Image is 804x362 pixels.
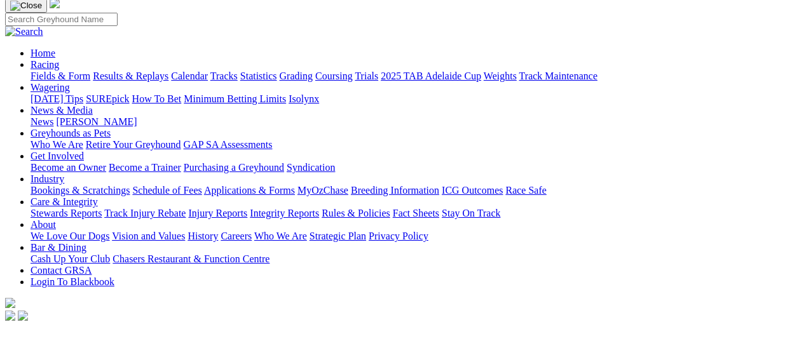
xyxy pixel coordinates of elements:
div: Care & Integrity [31,208,799,219]
a: Grading [280,70,313,81]
div: Bar & Dining [31,253,799,265]
a: Results & Replays [93,70,168,81]
div: About [31,231,799,242]
a: How To Bet [132,93,182,104]
a: Racing [31,59,59,70]
a: We Love Our Dogs [31,231,109,241]
a: Track Maintenance [519,70,597,81]
a: Become an Owner [31,162,106,173]
a: Trials [355,70,378,81]
a: [DATE] Tips [31,93,83,104]
input: Search [5,13,118,26]
a: Wagering [31,82,70,93]
img: Search [5,26,43,37]
a: Privacy Policy [369,231,428,241]
img: twitter.svg [18,311,28,321]
a: Tracks [210,70,238,81]
a: Vision and Values [112,231,185,241]
div: Racing [31,70,799,82]
a: ICG Outcomes [442,185,503,196]
a: Fields & Form [31,70,90,81]
a: Statistics [240,70,277,81]
a: Home [31,48,55,58]
a: Get Involved [31,151,84,161]
a: Injury Reports [188,208,247,218]
a: Breeding Information [351,185,439,196]
a: Chasers Restaurant & Function Centre [112,253,269,264]
a: Who We Are [31,139,83,150]
a: Bookings & Scratchings [31,185,130,196]
a: Become a Trainer [109,162,181,173]
a: Isolynx [289,93,319,104]
a: GAP SA Assessments [184,139,273,150]
a: SUREpick [86,93,129,104]
div: Wagering [31,93,799,105]
a: Care & Integrity [31,196,98,207]
a: Race Safe [505,185,546,196]
a: News [31,116,53,127]
a: Contact GRSA [31,265,92,276]
a: Schedule of Fees [132,185,201,196]
a: Retire Your Greyhound [86,139,181,150]
a: Careers [221,231,252,241]
a: 2025 TAB Adelaide Cup [381,70,481,81]
a: MyOzChase [297,185,348,196]
a: History [187,231,218,241]
a: News & Media [31,105,93,116]
a: Coursing [315,70,353,81]
a: Track Injury Rebate [104,208,186,218]
a: Minimum Betting Limits [184,93,286,104]
a: Integrity Reports [250,208,319,218]
a: Who We Are [254,231,307,241]
a: Industry [31,173,64,184]
a: Bar & Dining [31,242,86,253]
a: Purchasing a Greyhound [184,162,284,173]
a: Calendar [171,70,208,81]
div: Greyhounds as Pets [31,139,799,151]
a: Greyhounds as Pets [31,128,111,138]
a: Rules & Policies [322,208,390,218]
a: Stay On Track [442,208,500,218]
a: Fact Sheets [393,208,439,218]
img: facebook.svg [5,311,15,321]
a: About [31,219,56,230]
a: [PERSON_NAME] [56,116,137,127]
div: News & Media [31,116,799,128]
img: Close [10,1,42,11]
a: Applications & Forms [204,185,295,196]
a: Syndication [287,162,335,173]
a: Weights [484,70,517,81]
a: Stewards Reports [31,208,102,218]
a: Cash Up Your Club [31,253,110,264]
a: Strategic Plan [310,231,366,241]
div: Industry [31,185,799,196]
div: Get Involved [31,162,799,173]
a: Login To Blackbook [31,276,114,287]
img: logo-grsa-white.png [5,298,15,308]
